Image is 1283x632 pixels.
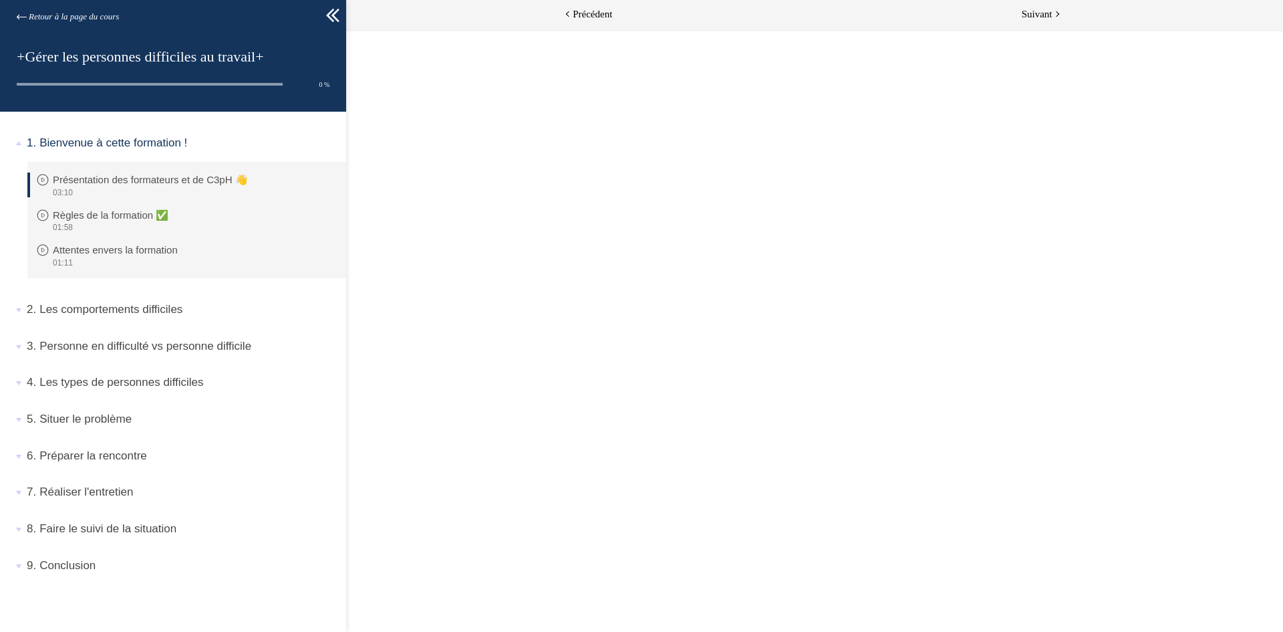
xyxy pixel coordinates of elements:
[27,302,36,318] span: 2.
[27,521,36,538] span: 8.
[17,9,119,24] a: Retour à la page du cours
[27,302,336,318] p: Les comportements difficiles
[27,375,336,391] p: Les types de personnes difficiles
[27,338,36,355] span: 3.
[52,188,73,197] span: 03:10
[1022,6,1052,23] span: Suivant
[27,484,336,501] p: Réaliser l'entretien
[27,484,36,501] span: 7.
[27,375,36,391] span: 4.
[27,135,36,152] span: 1.
[27,448,336,465] p: Préparer la rencontre
[27,411,336,428] p: Situer le problème
[17,45,323,68] h1: +Gérer les personnes difficiles au travail+
[27,521,336,538] p: Faire le suivi de la situation
[29,9,119,24] span: Retour à la page du cours
[573,6,612,23] span: Précédent
[27,558,36,574] span: 9.
[27,338,336,355] p: Personne en difficulté vs personne difficile
[27,135,336,152] p: Bienvenue à cette formation !
[27,448,36,465] span: 6.
[27,558,336,574] p: Conclusion
[27,411,36,428] span: 5.
[53,173,268,187] p: Présentation des formateurs et de C3pH 👋
[319,81,330,88] span: 0 %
